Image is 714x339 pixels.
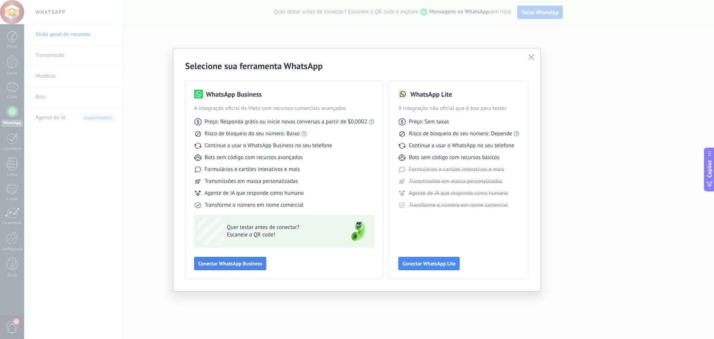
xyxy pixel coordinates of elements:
[398,105,520,112] span: A integração não oficial que é boa para testes
[409,166,504,173] span: Formulários e cartões interativos e mais
[409,118,449,126] span: Preço: Sem taxas
[205,154,303,161] span: Bots sem código com recursos avançados
[227,231,335,239] span: Escaneie o QR code!
[345,218,372,245] img: green-phone.png
[205,178,298,185] span: Transmissões em massa personalizadas
[409,178,502,185] span: Transmissões em massa personalizadas
[409,142,514,149] span: Continue a usar o WhatsApp no seu telefone
[205,142,332,149] span: Continue a usar o WhatsApp Business no seu telefone
[706,161,713,178] span: Copilot
[409,201,508,209] span: Transforme o número em nome comercial
[398,257,460,270] button: Conectar WhatsApp Lite
[194,105,374,112] span: A integração oficial da Meta com recursos comerciais avançados
[205,166,300,173] span: Formulários e cartões interativos e mais
[185,60,528,72] h2: Selecione sua ferramenta WhatsApp
[205,190,304,197] span: Agente de IA que responde como humano
[205,130,300,138] span: Risco de bloqueio do seu número: Baixo
[205,118,367,126] span: Preço: Responda grátis ou inicie novas conversas a partir de $0,0002
[206,90,262,99] h3: WhatsApp Business
[410,90,452,99] h3: WhatsApp Lite
[198,261,262,266] span: Conectar WhatsApp Business
[409,154,499,161] span: Bots sem código com recursos básicos
[402,261,456,266] span: Conectar WhatsApp Lite
[409,190,508,197] span: Agente de IA que responde como humano
[227,224,335,231] span: Quer testar antes de conectar?
[205,201,303,209] span: Transforme o número em nome comercial
[194,257,266,270] button: Conectar WhatsApp Business
[409,130,512,138] span: Risco de bloqueio do seu número: Depende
